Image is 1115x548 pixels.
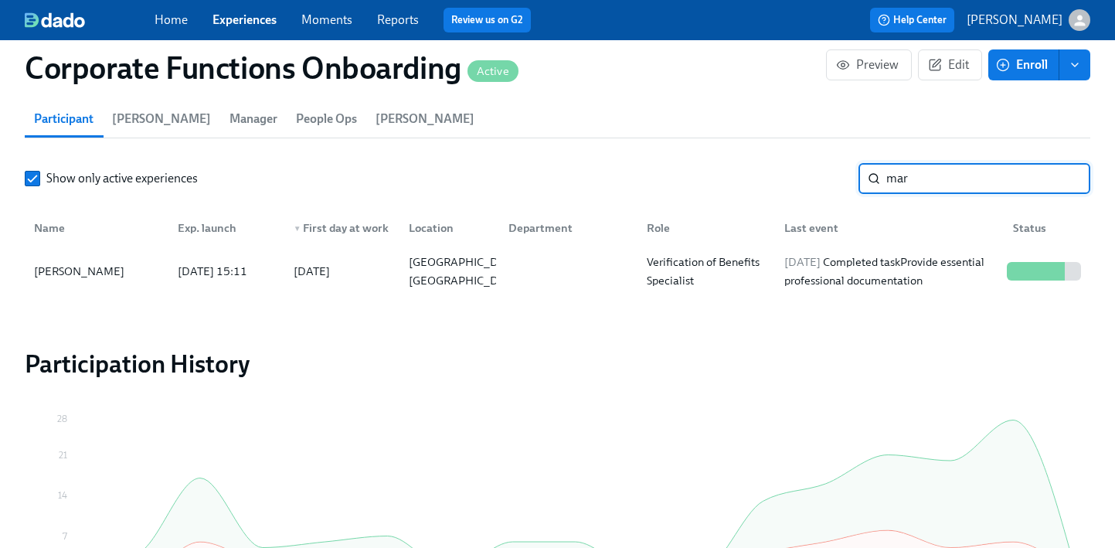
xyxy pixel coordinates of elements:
div: Status [1007,219,1087,237]
img: dado [25,12,85,28]
div: Status [1001,213,1087,243]
div: Department [496,213,634,243]
button: enroll [1059,49,1090,80]
span: Edit [931,57,969,73]
span: Show only active experiences [46,170,198,187]
div: Verification of Benefits Specialist [641,253,772,290]
div: First day at work [287,219,396,237]
tspan: 7 [63,531,67,542]
button: Preview [826,49,912,80]
button: Help Center [870,8,954,32]
span: [PERSON_NAME] [376,108,474,130]
tspan: 21 [59,450,67,461]
a: dado [25,12,155,28]
div: Completed task Provide essential professional documentation [778,253,1001,290]
button: Review us on G2 [444,8,531,32]
div: ▼First day at work [281,213,396,243]
button: [PERSON_NAME] [967,9,1090,31]
div: Name [28,213,165,243]
div: Department [502,219,634,237]
span: Participant [34,108,93,130]
tspan: 28 [57,414,67,424]
a: Reports [377,12,419,27]
input: Search by name [886,163,1090,194]
span: People Ops [296,108,357,130]
tspan: 14 [58,490,67,501]
span: ▼ [294,225,301,233]
div: [DATE] 15:11 [172,262,280,281]
div: Exp. launch [165,213,280,243]
div: Role [634,213,772,243]
h2: Participation History [25,349,1090,380]
a: Home [155,12,188,27]
span: Active [467,66,518,77]
div: Location [396,213,496,243]
div: Name [28,219,165,237]
div: Role [641,219,772,237]
span: [PERSON_NAME] [112,108,211,130]
div: Last event [772,213,1001,243]
div: [PERSON_NAME][DATE] 15:11[DATE][GEOGRAPHIC_DATA], [GEOGRAPHIC_DATA]Verification of Benefits Speci... [25,250,1090,293]
div: [GEOGRAPHIC_DATA], [GEOGRAPHIC_DATA] [403,253,532,290]
div: [DATE] [294,262,330,281]
a: Moments [301,12,352,27]
span: Manager [229,108,277,130]
span: [DATE] [784,255,821,269]
p: [PERSON_NAME] [967,12,1062,29]
button: Edit [918,49,982,80]
button: Enroll [988,49,1059,80]
div: [PERSON_NAME] [28,262,165,281]
div: Last event [778,219,1001,237]
h1: Corporate Functions Onboarding [25,49,518,87]
div: Exp. launch [172,219,280,237]
span: Enroll [999,57,1048,73]
span: Help Center [878,12,947,28]
span: Preview [839,57,899,73]
div: Location [403,219,496,237]
a: Experiences [212,12,277,27]
a: Review us on G2 [451,12,523,28]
